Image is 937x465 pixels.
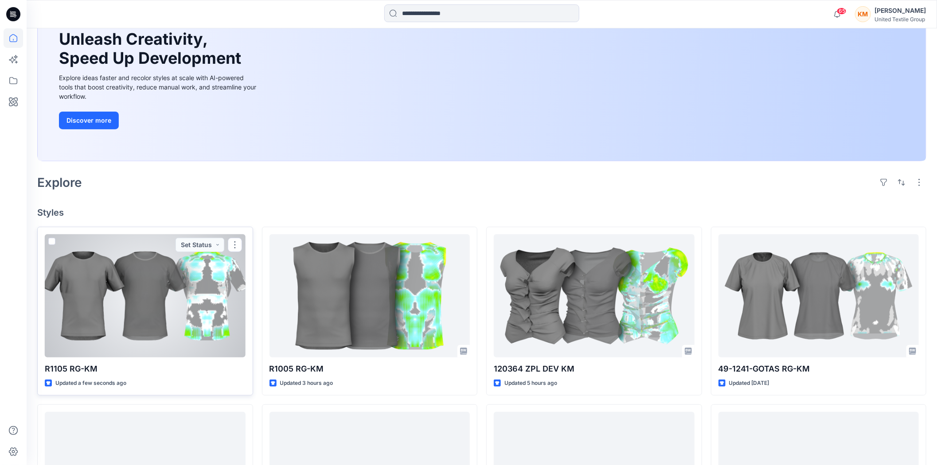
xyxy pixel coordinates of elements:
[59,30,245,68] h1: Unleash Creativity, Speed Up Development
[855,6,871,22] div: KM
[504,379,557,388] p: Updated 5 hours ago
[280,379,333,388] p: Updated 3 hours ago
[59,112,258,129] a: Discover more
[269,363,470,375] p: R1005 RG-KM
[59,73,258,101] div: Explore ideas faster and recolor styles at scale with AI-powered tools that boost creativity, red...
[718,234,919,357] a: 49-1241-GOTAS RG-KM
[37,207,926,218] h4: Styles
[875,5,926,16] div: [PERSON_NAME]
[37,175,82,190] h2: Explore
[837,8,847,15] span: 65
[729,379,769,388] p: Updated [DATE]
[45,234,246,357] a: R1105 RG-KM
[59,112,119,129] button: Discover more
[875,16,926,23] div: United Textile Group
[45,363,246,375] p: R1105 RG-KM
[55,379,126,388] p: Updated a few seconds ago
[269,234,470,357] a: R1005 RG-KM
[494,363,695,375] p: 120364 ZPL DEV KM
[718,363,919,375] p: 49-1241-GOTAS RG-KM
[494,234,695,357] a: 120364 ZPL DEV KM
